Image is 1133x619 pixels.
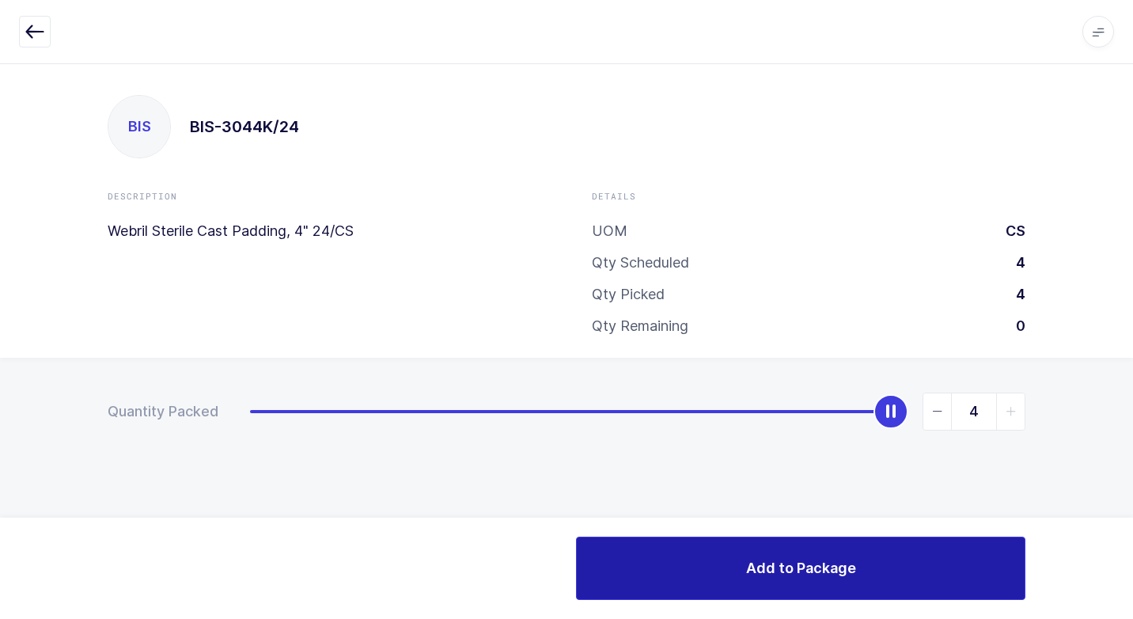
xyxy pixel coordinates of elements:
[1003,253,1025,272] div: 4
[592,190,1025,203] div: Details
[592,222,627,241] div: UOM
[592,285,665,304] div: Qty Picked
[108,96,170,158] div: BIS
[576,537,1025,600] button: Add to Package
[592,253,689,272] div: Qty Scheduled
[592,317,688,336] div: Qty Remaining
[746,558,856,578] span: Add to Package
[250,393,1025,431] div: slider between 0 and 4
[108,222,541,241] p: Webril Sterile Cast Padding, 4" 24/CS
[1003,317,1025,336] div: 0
[993,222,1025,241] div: CS
[190,114,299,139] h1: BIS-3044K/24
[1003,285,1025,304] div: 4
[108,190,541,203] div: Description
[108,402,218,421] div: Quantity Packed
